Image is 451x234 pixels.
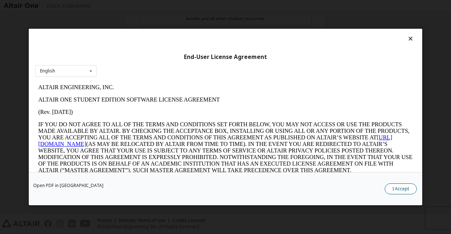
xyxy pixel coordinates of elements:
[40,69,55,73] div: English
[3,28,377,34] p: (Rev. [DATE])
[3,3,377,9] p: ALTAIR ENGINEERING, INC.
[385,183,417,194] button: I Accept
[35,53,416,61] div: End-User License Agreement
[3,53,357,66] a: [URL][DOMAIN_NAME]
[3,40,377,92] p: IF YOU DO NOT AGREE TO ALL OF THE TERMS AND CONDITIONS SET FORTH BELOW, YOU MAY NOT ACCESS OR USE...
[3,98,377,124] p: This Altair One Student Edition Software License Agreement (“Agreement”) is between Altair Engine...
[3,15,377,22] p: ALTAIR ONE STUDENT EDITION SOFTWARE LICENSE AGREEMENT
[33,183,103,188] a: Open PDF in [GEOGRAPHIC_DATA]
